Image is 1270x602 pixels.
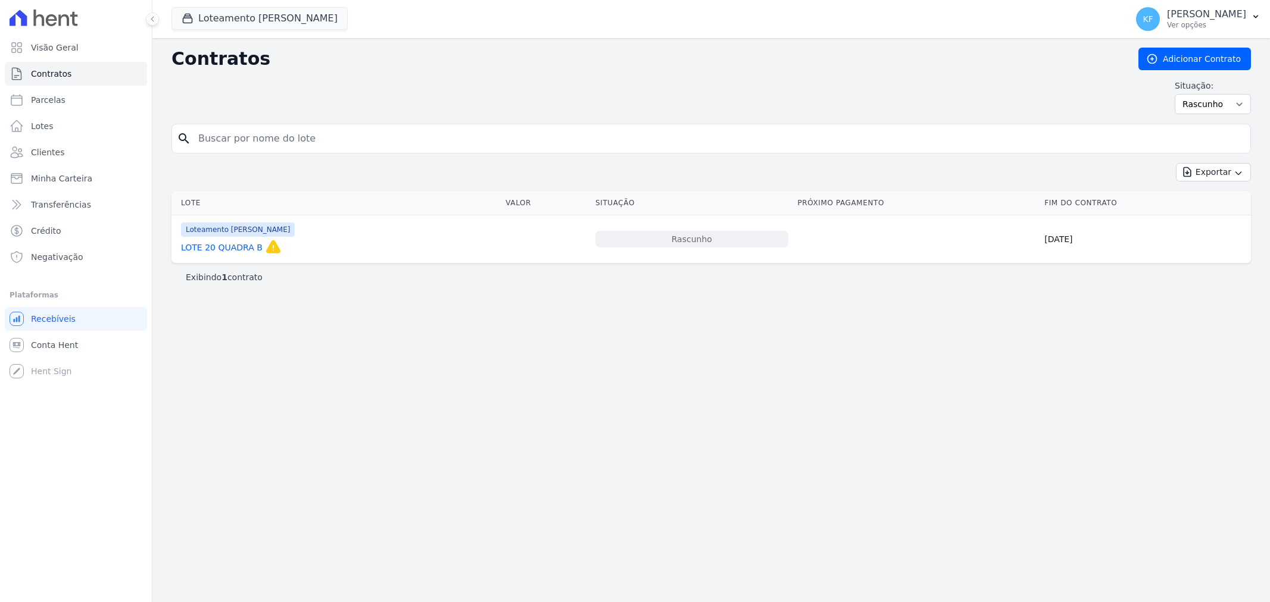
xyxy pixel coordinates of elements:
a: Negativação [5,245,147,269]
p: [PERSON_NAME] [1167,8,1246,20]
td: [DATE] [1040,215,1251,264]
span: Clientes [31,146,64,158]
th: Fim do Contrato [1040,191,1251,215]
a: Transferências [5,193,147,217]
span: Transferências [31,199,91,211]
span: Contratos [31,68,71,80]
span: Negativação [31,251,83,263]
a: Adicionar Contrato [1138,48,1251,70]
a: Crédito [5,219,147,243]
a: Conta Hent [5,333,147,357]
label: Situação: [1175,80,1251,92]
div: Rascunho [595,231,788,247]
p: Ver opções [1167,20,1246,30]
a: Lotes [5,114,147,138]
span: Loteamento [PERSON_NAME] [181,222,295,237]
th: Valor [501,191,591,215]
input: Buscar por nome do lote [191,127,1246,150]
div: Plataformas [10,288,142,302]
span: Conta Hent [31,339,78,351]
a: Clientes [5,140,147,164]
th: Situação [591,191,792,215]
p: Exibindo contrato [186,271,263,283]
a: Contratos [5,62,147,86]
h2: Contratos [171,48,1119,70]
span: Visão Geral [31,42,79,54]
span: Minha Carteira [31,173,92,184]
button: Loteamento [PERSON_NAME] [171,7,348,30]
a: Minha Carteira [5,167,147,190]
span: Crédito [31,225,61,237]
span: Parcelas [31,94,65,106]
button: Exportar [1176,163,1251,181]
th: Lote [171,191,501,215]
th: Próximo Pagamento [793,191,1040,215]
b: 1 [221,272,227,282]
a: Recebíveis [5,307,147,331]
a: Visão Geral [5,36,147,59]
span: KF [1143,15,1153,23]
a: Parcelas [5,88,147,112]
button: KF [PERSON_NAME] Ver opções [1127,2,1270,36]
i: search [177,131,191,146]
a: LOTE 20 QUADRA B [181,242,263,253]
span: Recebíveis [31,313,76,325]
span: Lotes [31,120,54,132]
